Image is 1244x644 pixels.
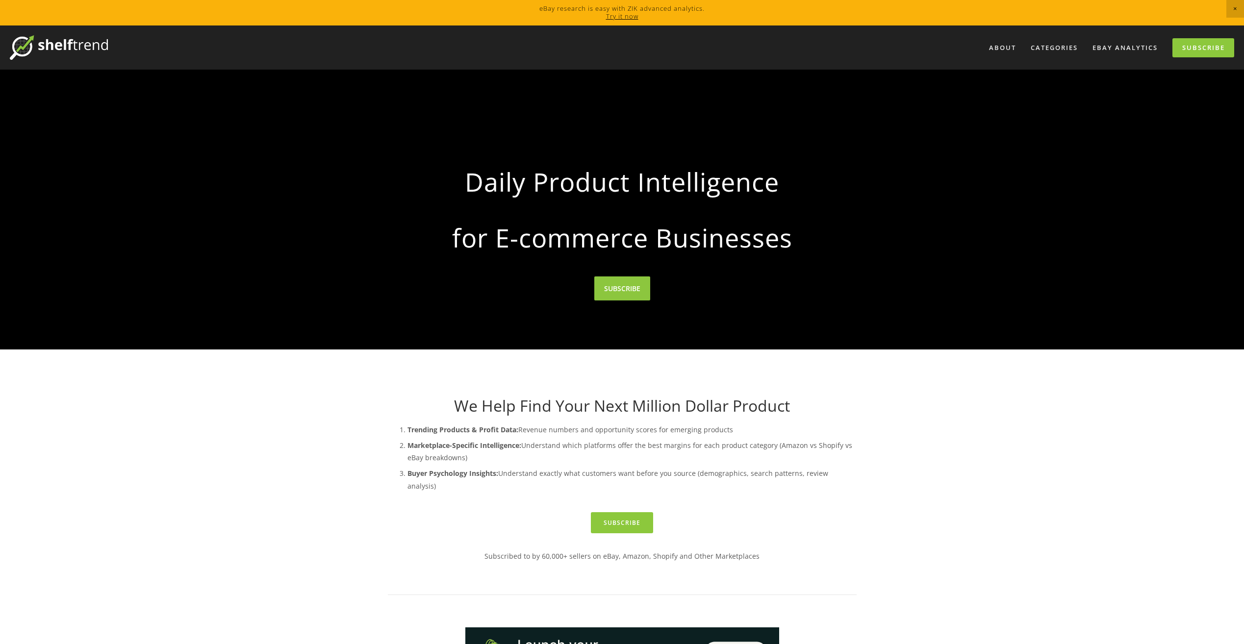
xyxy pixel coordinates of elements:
a: Try it now [606,12,638,21]
p: Revenue numbers and opportunity scores for emerging products [407,423,857,436]
a: Subscribe [1172,38,1234,57]
strong: Marketplace-Specific Intelligence: [407,441,521,450]
a: Subscribe [591,512,653,533]
p: Understand which platforms offer the best margins for each product category (Amazon vs Shopify vs... [407,439,857,464]
div: Categories [1024,40,1084,56]
img: ShelfTrend [10,35,108,60]
a: SUBSCRIBE [594,276,650,300]
strong: Daily Product Intelligence [404,159,841,205]
p: Subscribed to by 60,000+ sellers on eBay, Amazon, Shopify and Other Marketplaces [388,550,857,562]
strong: Trending Products & Profit Data: [407,425,518,434]
strong: for E-commerce Businesses [404,215,841,261]
a: About [983,40,1022,56]
h1: We Help Find Your Next Million Dollar Product [388,396,857,415]
p: Understand exactly what customers want before you source (demographics, search patterns, review a... [407,467,857,492]
strong: Buyer Psychology Insights: [407,469,498,478]
a: eBay Analytics [1086,40,1164,56]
